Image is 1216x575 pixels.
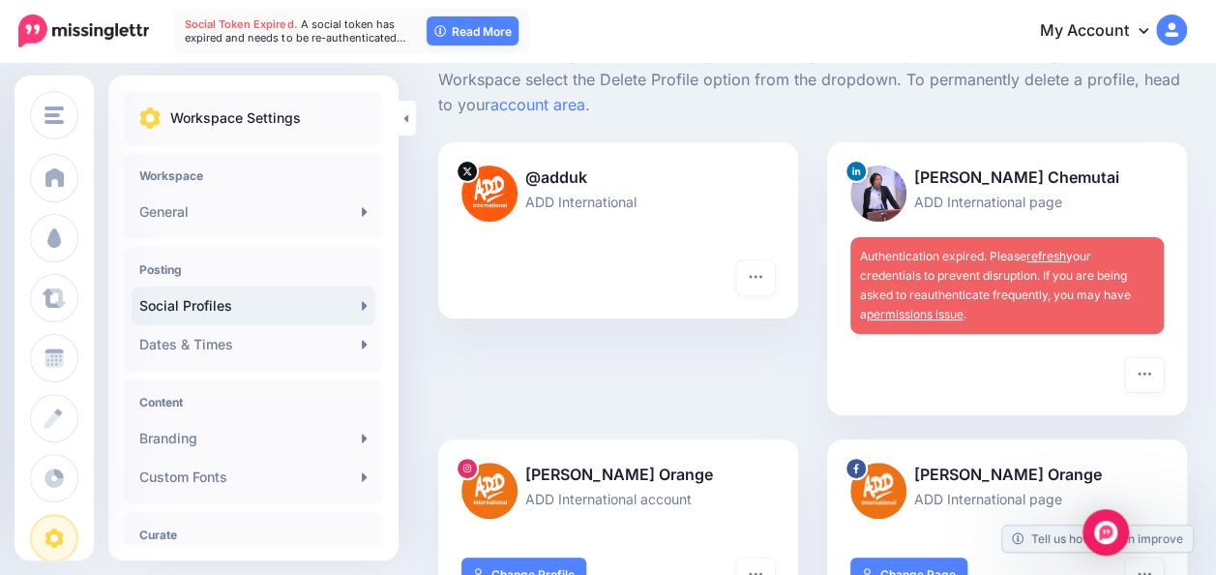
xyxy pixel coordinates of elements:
[1083,509,1129,556] div: Open Intercom Messenger
[139,107,161,129] img: settings.png
[18,15,149,47] img: Missinglettr
[867,307,964,321] a: permissions issue
[132,419,375,458] a: Branding
[461,463,518,519] img: 101541762_197894114676958_3451486202111197184_n-bsa137734.jpg
[132,458,375,497] a: Custom Fonts
[1021,8,1187,55] a: My Account
[139,262,368,277] h4: Posting
[461,463,775,488] p: [PERSON_NAME] Orange
[850,166,906,222] img: 1604034002141-79341.png
[461,191,775,213] p: ADD International
[461,166,518,222] img: HXxOR9Vp-77495.jpg
[839,45,856,64] b: 10
[185,17,405,45] span: A social token has expired and needs to be re-authenticated…
[545,45,570,64] b: Pro
[185,17,297,31] span: Social Token Expired.
[139,168,368,183] h4: Workspace
[850,488,1164,510] p: ADD International page
[461,488,775,510] p: ADD International account
[850,191,1164,213] p: ADD International page
[438,43,1187,118] p: You are on the plan which means you can add up to social profiles. To unlink a profile from this ...
[461,166,775,191] p: @adduk
[132,325,375,364] a: Dates & Times
[850,166,1164,191] p: [PERSON_NAME] Chemutai
[427,16,519,45] a: Read More
[132,287,375,325] a: Social Profiles
[139,395,368,409] h4: Content
[170,106,301,130] p: Workspace Settings
[139,528,368,542] h4: Curate
[850,463,1164,488] p: [PERSON_NAME] Orange
[44,106,64,124] img: menu.png
[850,463,906,519] img: 310241185_473984871427521_4578134338868610585_n-bsa137731.png
[860,249,1131,321] span: Authentication expired. Please your credentials to prevent disruption. If you are being asked to ...
[1002,526,1193,552] a: Tell us how we can improve
[1026,249,1066,263] a: refresh
[132,193,375,231] a: General
[490,95,585,114] a: account area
